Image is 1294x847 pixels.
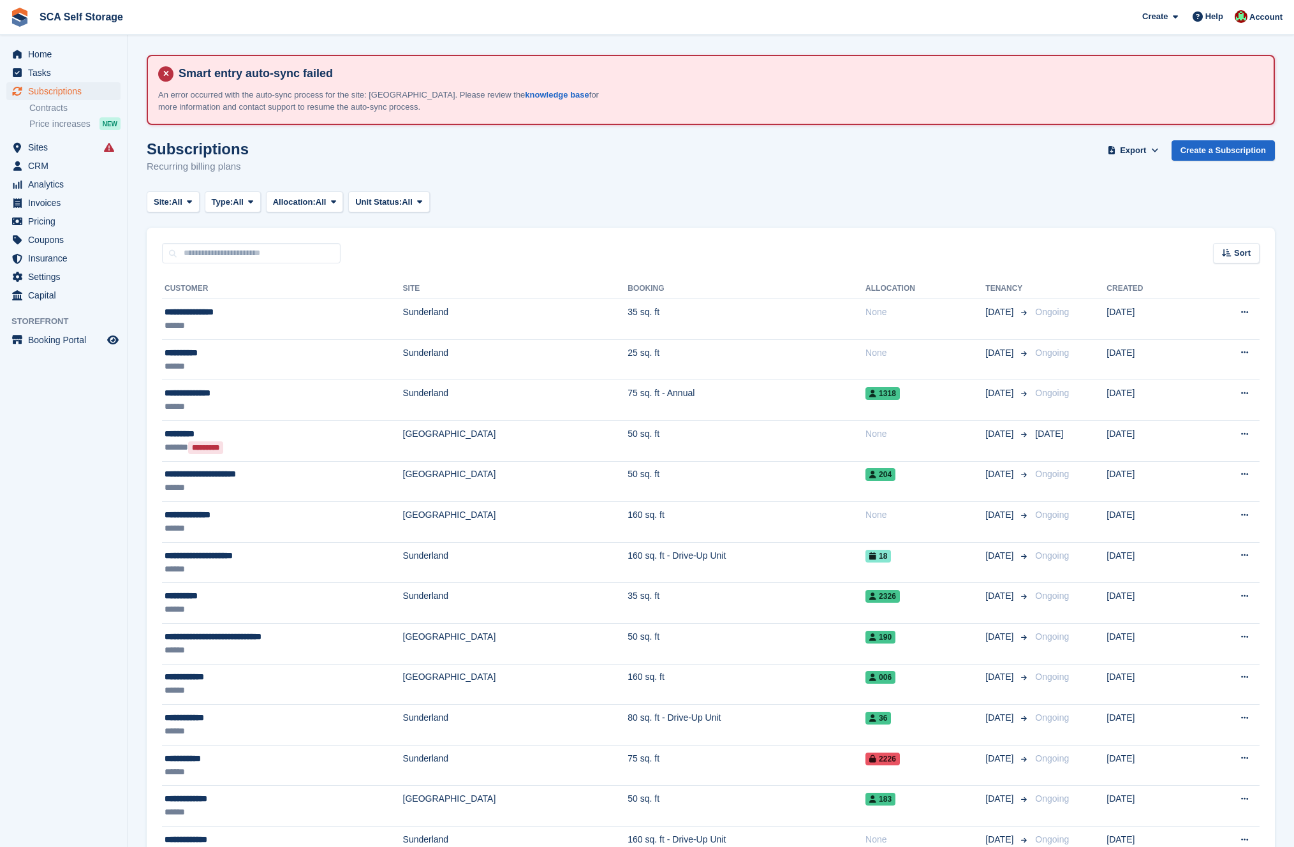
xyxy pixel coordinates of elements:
[985,589,1016,603] span: [DATE]
[29,117,121,131] a: Price increases NEW
[403,705,628,746] td: Sunderland
[11,315,127,328] span: Storefront
[628,664,865,705] td: 160 sq. ft
[985,752,1016,765] span: [DATE]
[1035,469,1069,479] span: Ongoing
[28,138,105,156] span: Sites
[6,268,121,286] a: menu
[158,89,605,114] p: An error occurred with the auto-sync process for the site: [GEOGRAPHIC_DATA]. Please review the f...
[628,542,865,583] td: 160 sq. ft - Drive-Up Unit
[1120,144,1146,157] span: Export
[865,590,900,603] span: 2326
[10,8,29,27] img: stora-icon-8386f47178a22dfd0bd8f6a31ec36ba5ce8667c1dd55bd0f319d3a0aa187defe.svg
[985,468,1016,481] span: [DATE]
[173,66,1263,81] h4: Smart entry auto-sync failed
[29,118,91,130] span: Price increases
[1107,339,1195,380] td: [DATE]
[403,745,628,786] td: Sunderland
[1035,348,1069,358] span: Ongoing
[985,670,1016,684] span: [DATE]
[6,64,121,82] a: menu
[865,631,895,644] span: 190
[985,346,1016,360] span: [DATE]
[1035,388,1069,398] span: Ongoing
[28,194,105,212] span: Invoices
[6,249,121,267] a: menu
[6,212,121,230] a: menu
[403,664,628,705] td: [GEOGRAPHIC_DATA]
[628,786,865,827] td: 50 sq. ft
[1107,623,1195,664] td: [DATE]
[985,630,1016,644] span: [DATE]
[28,212,105,230] span: Pricing
[403,420,628,461] td: [GEOGRAPHIC_DATA]
[28,286,105,304] span: Capital
[212,196,233,209] span: Type:
[1035,307,1069,317] span: Ongoing
[28,82,105,100] span: Subscriptions
[1235,10,1247,23] img: Dale Chapman
[1107,380,1195,421] td: [DATE]
[865,346,985,360] div: None
[985,387,1016,400] span: [DATE]
[865,671,895,684] span: 006
[34,6,128,27] a: SCA Self Storage
[628,623,865,664] td: 50 sq. ft
[28,249,105,267] span: Insurance
[28,331,105,349] span: Booking Portal
[403,542,628,583] td: Sunderland
[1234,247,1251,260] span: Sort
[6,286,121,304] a: menu
[403,461,628,502] td: [GEOGRAPHIC_DATA]
[865,427,985,441] div: None
[525,90,589,99] a: knowledge base
[1105,140,1161,161] button: Export
[29,102,121,114] a: Contracts
[1107,664,1195,705] td: [DATE]
[628,461,865,502] td: 50 sq. ft
[628,339,865,380] td: 25 sq. ft
[403,299,628,340] td: Sunderland
[403,502,628,543] td: [GEOGRAPHIC_DATA]
[6,82,121,100] a: menu
[6,157,121,175] a: menu
[1205,10,1223,23] span: Help
[28,157,105,175] span: CRM
[865,387,900,400] span: 1318
[1107,420,1195,461] td: [DATE]
[1107,461,1195,502] td: [DATE]
[865,279,985,299] th: Allocation
[99,117,121,130] div: NEW
[147,191,200,212] button: Site: All
[104,142,114,152] i: Smart entry sync failures have occurred
[628,380,865,421] td: 75 sq. ft - Annual
[985,549,1016,563] span: [DATE]
[6,45,121,63] a: menu
[1107,502,1195,543] td: [DATE]
[1035,550,1069,561] span: Ongoing
[162,279,403,299] th: Customer
[6,194,121,212] a: menu
[28,231,105,249] span: Coupons
[1035,591,1069,601] span: Ongoing
[348,191,429,212] button: Unit Status: All
[628,502,865,543] td: 160 sq. ft
[172,196,182,209] span: All
[6,175,121,193] a: menu
[1107,542,1195,583] td: [DATE]
[1035,631,1069,642] span: Ongoing
[865,753,900,765] span: 2226
[985,792,1016,806] span: [DATE]
[403,583,628,624] td: Sunderland
[6,231,121,249] a: menu
[205,191,261,212] button: Type: All
[1035,834,1069,844] span: Ongoing
[147,140,249,158] h1: Subscriptions
[985,279,1030,299] th: Tenancy
[6,331,121,349] a: menu
[865,793,895,806] span: 183
[628,745,865,786] td: 75 sq. ft
[628,420,865,461] td: 50 sq. ft
[28,64,105,82] span: Tasks
[628,583,865,624] td: 35 sq. ft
